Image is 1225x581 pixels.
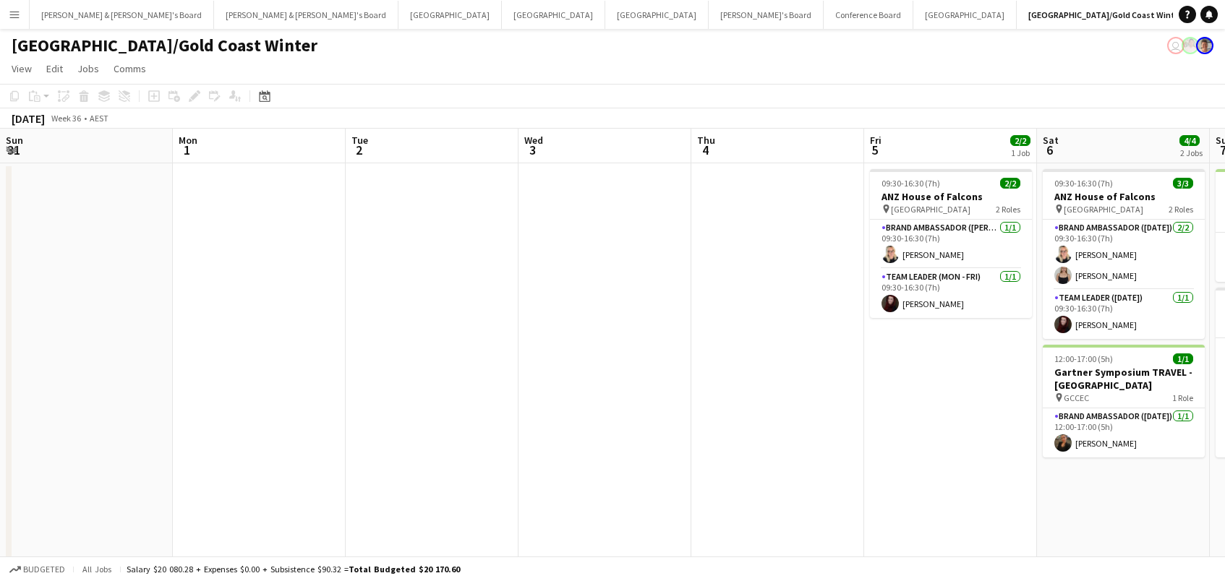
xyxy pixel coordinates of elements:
button: [PERSON_NAME] & [PERSON_NAME]'s Board [214,1,398,29]
span: 4 [695,142,715,158]
span: Sun [6,134,23,147]
span: 2 Roles [996,204,1020,215]
button: [GEOGRAPHIC_DATA]/Gold Coast Winter [1017,1,1195,29]
div: AEST [90,113,108,124]
a: Edit [40,59,69,78]
span: 2/2 [1000,178,1020,189]
div: 1 Job [1011,147,1030,158]
span: 1 [176,142,197,158]
button: [GEOGRAPHIC_DATA] [913,1,1017,29]
span: [GEOGRAPHIC_DATA] [891,204,970,215]
span: 12:00-17:00 (5h) [1054,353,1113,364]
button: Conference Board [824,1,913,29]
span: 09:30-16:30 (7h) [882,178,940,189]
a: Comms [108,59,152,78]
span: 2 Roles [1169,204,1193,215]
span: Mon [179,134,197,147]
h3: Gartner Symposium TRAVEL - [GEOGRAPHIC_DATA] [1043,366,1205,392]
div: Salary $20 080.28 + Expenses $0.00 + Subsistence $90.32 = [127,564,460,574]
span: Wed [524,134,543,147]
span: Comms [114,62,146,75]
span: 31 [4,142,23,158]
span: 2/2 [1010,135,1030,146]
span: 1/1 [1173,353,1193,364]
span: Week 36 [48,113,84,124]
span: 3/3 [1173,178,1193,189]
app-card-role: Brand Ambassador ([DATE])1/112:00-17:00 (5h)[PERSON_NAME] [1043,408,1205,457]
h3: ANZ House of Falcons [1043,190,1205,203]
a: Jobs [72,59,105,78]
span: Tue [351,134,368,147]
button: [GEOGRAPHIC_DATA] [502,1,605,29]
app-job-card: 09:30-16:30 (7h)3/3ANZ House of Falcons [GEOGRAPHIC_DATA]2 RolesBrand Ambassador ([DATE])2/209:30... [1043,169,1205,339]
app-user-avatar: Victoria Hunt [1196,37,1213,54]
button: [PERSON_NAME] & [PERSON_NAME]'s Board [30,1,214,29]
span: Thu [697,134,715,147]
span: View [12,62,32,75]
span: [GEOGRAPHIC_DATA] [1064,204,1143,215]
span: 5 [868,142,882,158]
button: Budgeted [7,561,67,577]
h3: ANZ House of Falcons [870,190,1032,203]
button: [PERSON_NAME]'s Board [709,1,824,29]
app-card-role: Brand Ambassador ([PERSON_NAME])1/109:30-16:30 (7h)[PERSON_NAME] [870,220,1032,269]
span: 2 [349,142,368,158]
h1: [GEOGRAPHIC_DATA]/Gold Coast Winter [12,35,317,56]
app-user-avatar: Jenny Tu [1167,37,1185,54]
span: Edit [46,62,63,75]
app-card-role: Brand Ambassador ([DATE])2/209:30-16:30 (7h)[PERSON_NAME][PERSON_NAME] [1043,220,1205,290]
app-card-role: Team Leader ([DATE])1/109:30-16:30 (7h)[PERSON_NAME] [1043,290,1205,339]
app-user-avatar: Arrence Torres [1182,37,1199,54]
app-card-role: Team Leader (Mon - Fri)1/109:30-16:30 (7h)[PERSON_NAME] [870,269,1032,318]
a: View [6,59,38,78]
span: All jobs [80,564,114,574]
div: 2 Jobs [1180,147,1203,158]
span: Sat [1043,134,1059,147]
span: 09:30-16:30 (7h) [1054,178,1113,189]
app-job-card: 12:00-17:00 (5h)1/1Gartner Symposium TRAVEL - [GEOGRAPHIC_DATA] GCCEC1 RoleBrand Ambassador ([DAT... [1043,345,1205,457]
app-job-card: 09:30-16:30 (7h)2/2ANZ House of Falcons [GEOGRAPHIC_DATA]2 RolesBrand Ambassador ([PERSON_NAME])1... [870,169,1032,318]
span: 4/4 [1179,135,1200,146]
span: GCCEC [1064,392,1089,403]
div: [DATE] [12,111,45,126]
button: [GEOGRAPHIC_DATA] [398,1,502,29]
span: 1 Role [1172,392,1193,403]
button: [GEOGRAPHIC_DATA] [605,1,709,29]
span: 6 [1041,142,1059,158]
span: 3 [522,142,543,158]
span: Fri [870,134,882,147]
span: Total Budgeted $20 170.60 [349,564,460,574]
span: Budgeted [23,564,65,574]
span: Jobs [77,62,99,75]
